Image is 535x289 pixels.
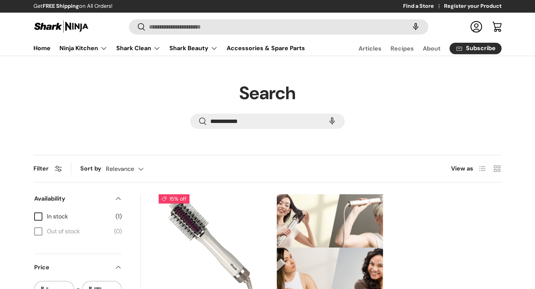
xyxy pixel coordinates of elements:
a: Shark Beauty [169,41,218,56]
a: Accessories & Spare Parts [227,41,305,55]
p: Get on All Orders! [33,2,113,10]
span: (0) [114,227,122,236]
a: Register your Product [444,2,502,10]
summary: Shark Beauty [165,41,222,56]
a: Home [33,41,51,55]
button: Relevance [106,162,159,175]
a: About [423,41,441,56]
a: Recipes [390,41,414,56]
label: Sort by [80,164,106,173]
summary: Availability [34,185,122,212]
button: Filter [33,165,62,172]
a: Find a Store [403,2,444,10]
span: Out of stock [47,227,110,236]
span: 15% off [159,194,189,204]
a: Ninja Kitchen [59,41,107,56]
summary: Ninja Kitchen [55,41,112,56]
a: Subscribe [450,43,502,54]
summary: Shark Clean [112,41,165,56]
span: View as [451,164,473,173]
summary: Price [34,254,122,281]
speech-search-button: Search by voice [404,19,428,35]
strong: FREE Shipping [43,3,79,9]
span: Relevance [106,165,134,172]
a: Articles [359,41,382,56]
span: Availability [34,194,110,203]
a: Shark Clean [116,41,160,56]
nav: Primary [33,41,305,56]
span: Subscribe [466,45,496,51]
nav: Secondary [341,41,502,56]
speech-search-button: Search by voice [320,113,344,129]
h1: Search [33,82,502,105]
span: (1) [116,212,122,221]
span: Price [34,263,110,272]
span: Filter [33,165,49,172]
span: In stock [47,212,111,221]
img: Shark Ninja Philippines [33,19,89,34]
